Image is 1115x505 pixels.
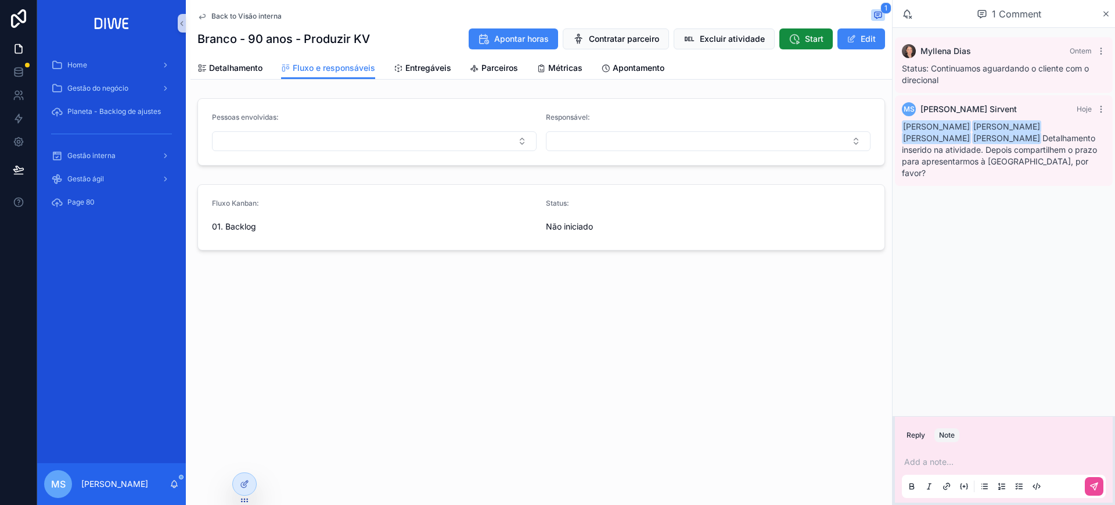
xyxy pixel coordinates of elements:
span: [PERSON_NAME] [972,132,1041,144]
span: Gestão ágil [67,174,104,184]
span: Pessoas envolvidas: [212,113,279,121]
span: 1 [880,2,891,14]
span: Fluxo e responsáveis [293,62,375,74]
a: Gestão interna [44,145,179,166]
div: scrollable content [37,46,186,228]
a: Entregáveis [394,58,451,81]
span: Home [67,60,87,70]
a: Parceiros [470,58,518,81]
span: Status: Continuamos aguardando o cliente com o direcional [902,63,1089,85]
span: Excluir atividade [700,33,765,45]
p: [PERSON_NAME] [81,478,148,490]
button: Contratar parceiro [563,28,669,49]
button: Edit [837,28,885,49]
a: Apontamento [601,58,664,81]
span: Não iniciado [546,221,593,232]
span: Parceiros [481,62,518,74]
span: Fluxo Kanban: [212,199,259,207]
span: Planeta - Backlog de ajustes [67,107,161,116]
button: Apontar horas [469,28,558,49]
span: Status: [546,199,569,207]
a: Métricas [537,58,582,81]
a: Page 80 [44,192,179,213]
span: Entregáveis [405,62,451,74]
span: 1 Comment [992,7,1041,21]
span: Myllena Dias [920,45,971,57]
button: Note [934,428,959,442]
span: Apontamento [613,62,664,74]
span: Contratar parceiro [589,33,659,45]
button: Reply [902,428,930,442]
span: [PERSON_NAME] [972,120,1041,132]
span: Métricas [548,62,582,74]
span: Gestão do negócio [67,84,128,93]
a: Gestão do negócio [44,78,179,99]
a: Detalhamento [197,58,262,81]
a: Back to Visão interna [197,12,282,21]
span: MS [904,105,915,114]
span: Detalhamento [209,62,262,74]
span: Hoje [1077,105,1092,113]
span: [PERSON_NAME] [902,132,971,144]
button: Excluir atividade [674,28,775,49]
button: Select Button [546,131,871,151]
span: Apontar horas [494,33,549,45]
span: MS [51,477,66,491]
button: Select Button [212,131,537,151]
span: Gestão interna [67,151,116,160]
span: [PERSON_NAME] Sirvent [920,103,1017,115]
button: Start [779,28,833,49]
a: Gestão ágil [44,169,179,189]
span: 01. Backlog [212,221,256,232]
a: Home [44,55,179,76]
div: Note [939,431,955,440]
span: Page 80 [67,198,95,207]
a: Fluxo e responsáveis [281,58,375,80]
button: 1 [871,9,885,23]
a: Planeta - Backlog de ajustes [44,101,179,122]
span: Back to Visão interna [211,12,282,21]
span: Responsável: [546,113,590,121]
span: Detalhamento inserido na atividade. Depois compartilhem o prazo para apresentarmos à [GEOGRAPHIC_... [902,121,1097,178]
span: [PERSON_NAME] [902,120,971,132]
span: Ontem [1070,46,1092,55]
img: App logo [91,14,133,33]
h1: Branco - 90 anos - Produzir KV [197,31,370,47]
span: Start [805,33,823,45]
